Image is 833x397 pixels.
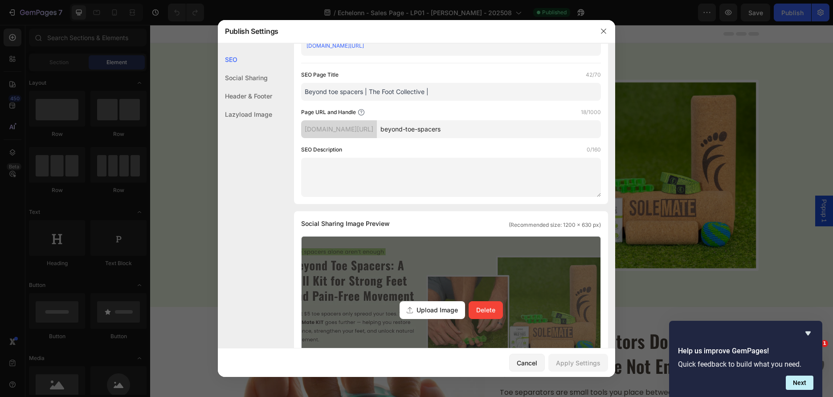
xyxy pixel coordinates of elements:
input: Title [301,83,601,101]
span: Toe spacers alone aren’t enough [75,40,225,53]
button: Cancel [509,354,545,372]
span: 1 [821,340,828,347]
label: 42/70 [586,70,601,79]
div: SEO [218,50,272,69]
a: See the comparison [74,245,145,258]
label: Page URL and Handle [301,108,356,117]
div: Cancel [517,358,537,368]
p: Most $5 toe spacers only spread your toes. The goes further — helping you restore balance, streng... [75,147,293,205]
div: Social Sharing [218,69,272,87]
strong: SoleMate KIT [90,162,143,173]
button: Next question [786,376,813,390]
p: Quick feedback to build what you need. [678,360,813,368]
span: Upload Image [416,305,458,315]
div: [DOMAIN_NAME][URL] [301,120,377,138]
button: Hide survey [803,328,813,339]
div: Help us improve GemPages! [678,328,813,390]
label: SEO Description [301,145,342,154]
div: Lazyload Image [218,105,272,123]
button: image socialUpload Image [469,301,503,319]
label: 0/160 [587,145,601,154]
span: (Recommended size: 1200 x 630 px) [509,221,601,229]
h2: Beyond Toe Spacers: A Full Kit for Strong Feet and Pain-Free Movement [74,57,294,135]
strong: (And Why They’re Not Enough) [350,327,563,354]
div: Apply Settings [556,358,600,368]
span: Popup 1 [670,174,678,197]
label: SEO Page Title [301,70,339,79]
label: 18/1000 [581,108,601,117]
p: WHY NOT JUST TOE SPACERS? [85,221,174,235]
input: Handle [377,120,601,138]
div: Header & Footer [218,87,272,105]
a: [DOMAIN_NAME][URL] [306,42,364,49]
h2: Help us improve GemPages! [678,346,813,356]
div: Publish Settings [218,20,592,43]
img: SoleMate kit with a focus on toe spacers [301,55,609,246]
a: WHY NOT JUST TOE SPACERS? [74,216,184,241]
strong: What Toe Separators Do [350,303,518,329]
span: Social Sharing Image Preview [301,218,390,229]
button: Apply Settings [548,354,608,372]
div: Delete [476,305,495,315]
